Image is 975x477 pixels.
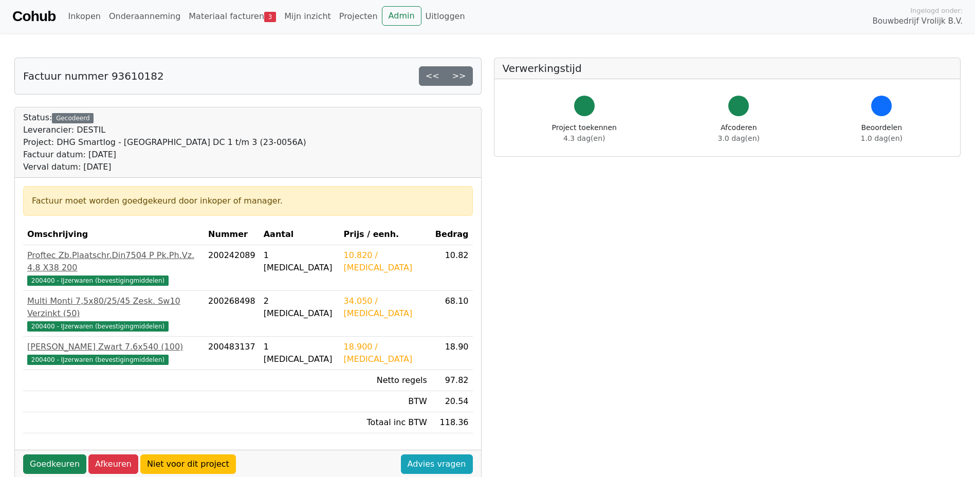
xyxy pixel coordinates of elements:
[431,291,473,337] td: 68.10
[340,370,431,391] td: Netto regels
[563,134,605,142] span: 4.3 dag(en)
[52,113,94,123] div: Gecodeerd
[264,249,336,274] div: 1 [MEDICAL_DATA]
[431,224,473,245] th: Bedrag
[861,122,903,144] div: Beoordelen
[32,195,464,207] div: Factuur moet worden goedgekeurd door inkoper of manager.
[421,6,469,27] a: Uitloggen
[344,295,427,320] div: 34.050 / [MEDICAL_DATA]
[431,245,473,291] td: 10.82
[23,70,164,82] h5: Factuur nummer 93610182
[27,295,200,320] div: Multi Monti 7,5x80/25/45 Zesk. Sw10 Verzinkt (50)
[344,341,427,365] div: 18.900 / [MEDICAL_DATA]
[27,276,169,286] span: 200400 - IJzerwaren (bevestigingmiddelen)
[185,6,280,27] a: Materiaal facturen3
[204,245,260,291] td: 200242089
[204,224,260,245] th: Nummer
[204,291,260,337] td: 200268498
[340,412,431,433] td: Totaal inc BTW
[12,4,56,29] a: Cohub
[431,391,473,412] td: 20.54
[88,454,138,474] a: Afkeuren
[23,136,306,149] div: Project: DHG Smartlog - [GEOGRAPHIC_DATA] DC 1 t/m 3 (23-0056A)
[27,249,200,286] a: Proftec Zb.Plaatschr.Din7504 P Pk.Ph.Vz. 4.8 X38 200200400 - IJzerwaren (bevestigingmiddelen)
[27,341,200,365] a: [PERSON_NAME] Zwart 7.6x540 (100)200400 - IJzerwaren (bevestigingmiddelen)
[872,15,963,27] span: Bouwbedrijf Vrolijk B.V.
[264,12,276,22] span: 3
[105,6,185,27] a: Onderaanneming
[27,355,169,365] span: 200400 - IJzerwaren (bevestigingmiddelen)
[344,249,427,274] div: 10.820 / [MEDICAL_DATA]
[718,134,760,142] span: 3.0 dag(en)
[340,224,431,245] th: Prijs / eenh.
[431,412,473,433] td: 118.36
[27,341,200,353] div: [PERSON_NAME] Zwart 7.6x540 (100)
[718,122,760,144] div: Afcoderen
[23,124,306,136] div: Leverancier: DESTIL
[503,62,952,75] h5: Verwerkingstijd
[382,6,421,26] a: Admin
[23,112,306,173] div: Status:
[64,6,104,27] a: Inkopen
[552,122,617,144] div: Project toekennen
[401,454,473,474] a: Advies vragen
[340,391,431,412] td: BTW
[335,6,382,27] a: Projecten
[431,337,473,370] td: 18.90
[27,295,200,332] a: Multi Monti 7,5x80/25/45 Zesk. Sw10 Verzinkt (50)200400 - IJzerwaren (bevestigingmiddelen)
[446,66,473,86] a: >>
[264,295,336,320] div: 2 [MEDICAL_DATA]
[27,249,200,274] div: Proftec Zb.Plaatschr.Din7504 P Pk.Ph.Vz. 4.8 X38 200
[23,454,86,474] a: Goedkeuren
[23,224,204,245] th: Omschrijving
[140,454,236,474] a: Niet voor dit project
[910,6,963,15] span: Ingelogd onder:
[419,66,446,86] a: <<
[264,341,336,365] div: 1 [MEDICAL_DATA]
[27,321,169,332] span: 200400 - IJzerwaren (bevestigingmiddelen)
[23,149,306,161] div: Factuur datum: [DATE]
[23,161,306,173] div: Verval datum: [DATE]
[861,134,903,142] span: 1.0 dag(en)
[431,370,473,391] td: 97.82
[260,224,340,245] th: Aantal
[204,337,260,370] td: 200483137
[280,6,335,27] a: Mijn inzicht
